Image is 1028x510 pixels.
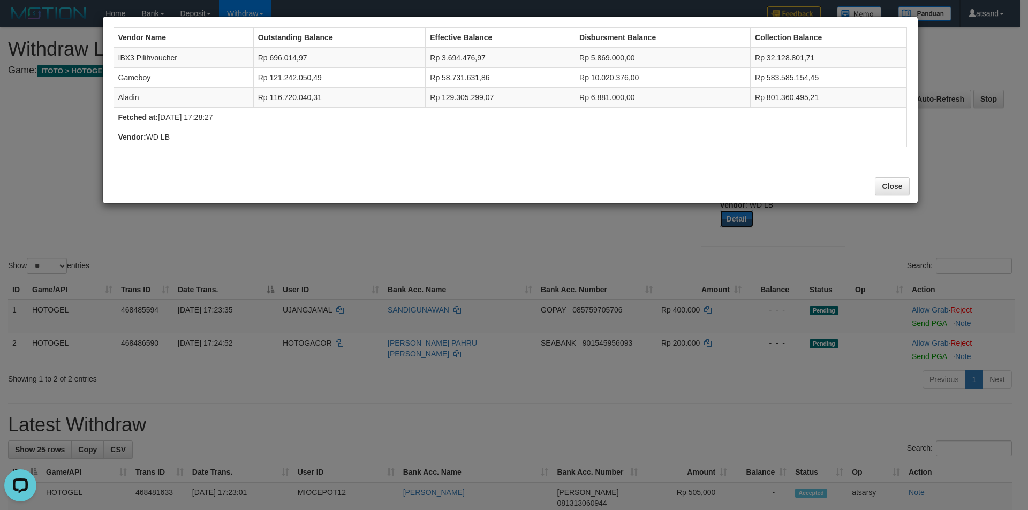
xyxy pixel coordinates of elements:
td: Rp 129.305.299,07 [426,88,575,108]
td: Rp 116.720.040,31 [253,88,426,108]
td: Rp 5.869.000,00 [575,48,751,68]
td: Rp 801.360.495,21 [751,88,906,108]
td: Rp 10.020.376,00 [575,68,751,88]
button: Open LiveChat chat widget [4,4,36,36]
th: Disbursment Balance [575,28,751,48]
td: WD LB [114,127,906,147]
b: Fetched at: [118,113,158,121]
td: Gameboy [114,68,253,88]
td: Rp 58.731.631,86 [426,68,575,88]
b: Vendor: [118,133,146,141]
td: Rp 583.585.154,45 [751,68,906,88]
td: [DATE] 17:28:27 [114,108,906,127]
td: Aladin [114,88,253,108]
td: Rp 121.242.050,49 [253,68,426,88]
button: Close [875,177,909,195]
th: Vendor Name [114,28,253,48]
td: Rp 6.881.000,00 [575,88,751,108]
th: Outstanding Balance [253,28,426,48]
th: Effective Balance [426,28,575,48]
td: Rp 696.014,97 [253,48,426,68]
td: Rp 3.694.476,97 [426,48,575,68]
th: Collection Balance [751,28,906,48]
td: IBX3 Pilihvoucher [114,48,253,68]
td: Rp 32.128.801,71 [751,48,906,68]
